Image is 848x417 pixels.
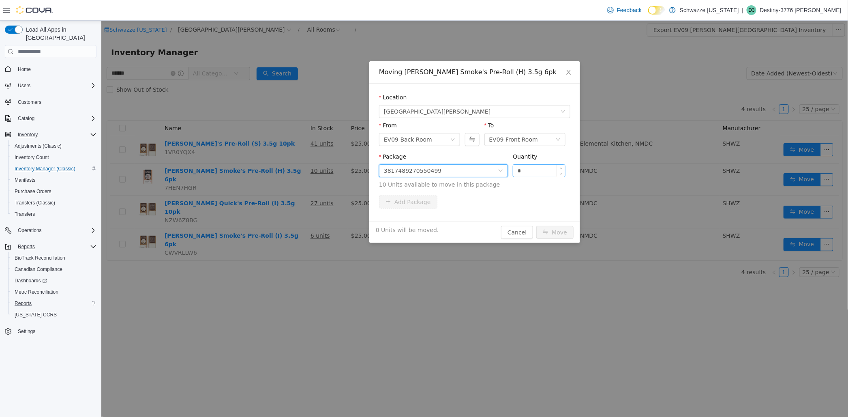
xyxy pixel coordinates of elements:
span: Inventory Manager (Classic) [15,166,75,172]
span: Users [18,82,30,89]
label: Quantity [411,133,436,139]
a: Transfers [11,209,38,219]
button: Reports [2,241,100,252]
img: Cova [16,6,53,14]
span: Inventory [15,130,96,140]
a: Settings [15,327,39,336]
span: Users [15,81,96,90]
span: Operations [15,226,96,235]
button: Reports [15,242,38,251]
a: Dashboards [11,276,50,286]
span: Washington CCRS [11,310,96,320]
button: Transfers [8,208,100,220]
button: icon: plusAdd Package [278,175,336,188]
span: 10 Units available to move in this package [278,160,469,168]
span: Metrc Reconciliation [11,287,96,297]
button: icon: swapMove [435,205,472,218]
input: Quantity [412,144,464,156]
i: icon: down [349,116,354,122]
i: icon: down [397,148,402,153]
a: Transfers (Classic) [11,198,58,208]
nav: Complex example [5,60,96,358]
span: Manifests [11,175,96,185]
label: Package [278,133,305,139]
button: Adjustments (Classic) [8,140,100,152]
label: To [383,101,393,108]
div: EV09 Back Room [283,113,331,125]
span: Home [15,64,96,74]
button: Users [15,81,34,90]
span: 0 Units will be moved. [274,205,338,214]
span: Inventory Count [11,153,96,162]
button: Swap [364,112,378,125]
span: Transfers [11,209,96,219]
span: BioTrack Reconciliation [15,255,65,261]
span: Customers [15,97,96,107]
button: Users [2,80,100,91]
span: Increase Value [455,144,464,150]
button: Inventory Manager (Classic) [8,163,100,174]
span: Dashboards [11,276,96,286]
button: Operations [15,226,45,235]
span: Inventory [18,131,38,138]
span: Purchase Orders [11,187,96,196]
span: Canadian Compliance [11,264,96,274]
span: Adjustments (Classic) [11,141,96,151]
span: Manifests [15,177,35,183]
button: Close [456,41,479,63]
label: Location [278,73,306,80]
span: Inventory Count [15,154,49,161]
p: | [742,5,744,15]
label: From [278,101,296,108]
a: BioTrack Reconciliation [11,253,69,263]
span: Operations [18,227,42,234]
a: Metrc Reconciliation [11,287,62,297]
button: Operations [2,225,100,236]
button: Inventory Count [8,152,100,163]
span: Reports [18,243,35,250]
span: Transfers [15,211,35,217]
span: Settings [15,326,96,336]
span: Feedback [617,6,642,14]
button: Customers [2,96,100,108]
a: Dashboards [8,275,100,286]
span: Metrc Reconciliation [15,289,58,295]
i: icon: down [459,88,464,94]
span: Reports [15,242,96,251]
span: Dashboards [15,277,47,284]
button: Inventory [2,129,100,140]
button: Metrc Reconciliation [8,286,100,298]
div: Moving [PERSON_NAME] Smoke's Pre-Roll (H) 3.5g 6pk [278,47,469,56]
a: Inventory Manager (Classic) [11,164,79,174]
span: Adjustments (Classic) [15,143,62,149]
button: Inventory [15,130,41,140]
a: Reports [11,299,35,308]
span: Home [18,66,31,73]
div: Destiny-3776 Herrera [747,5,756,15]
i: icon: down [458,152,461,155]
span: Reports [15,300,32,307]
button: [US_STATE] CCRS [8,309,100,320]
span: Settings [18,328,35,335]
div: EV09 Front Room [388,113,437,125]
span: Canadian Compliance [15,266,62,273]
button: BioTrack Reconciliation [8,252,100,264]
span: Decrease Value [455,150,464,156]
button: Purchase Orders [8,186,100,197]
p: Schwazze [US_STATE] [680,5,739,15]
button: Canadian Compliance [8,264,100,275]
span: Catalog [15,114,96,123]
a: Purchase Orders [11,187,55,196]
a: [US_STATE] CCRS [11,310,60,320]
a: Manifests [11,175,39,185]
button: Cancel [400,205,432,218]
span: Customers [18,99,41,105]
p: Destiny-3776 [PERSON_NAME] [760,5,842,15]
button: Settings [2,325,100,337]
span: Purchase Orders [15,188,51,195]
span: BioTrack Reconciliation [11,253,96,263]
span: Reports [11,299,96,308]
button: Manifests [8,174,100,186]
span: [US_STATE] CCRS [15,312,57,318]
i: icon: down [454,116,459,122]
